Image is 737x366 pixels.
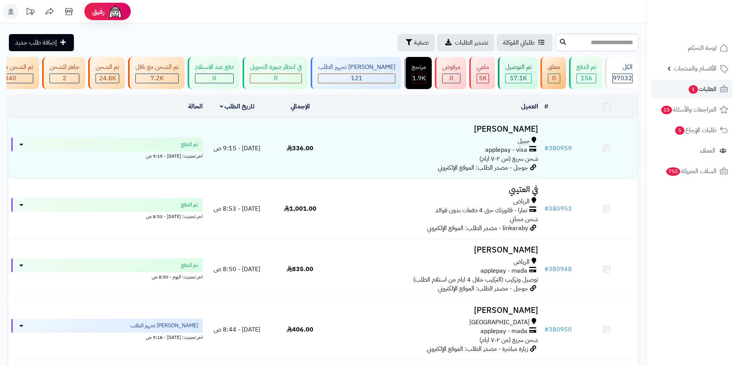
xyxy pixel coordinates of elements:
span: طلبات الإرجاع [674,125,716,136]
div: دفع عند الاستلام [195,63,234,72]
a: تم الشحن مع ناقل 7.2K [127,57,186,89]
a: طلباتي المُوكلة [497,34,552,51]
span: 2 [63,74,67,83]
span: جبيل [518,137,530,146]
div: 24815 [96,74,119,83]
img: logo-2.png [684,22,730,38]
a: الحالة [188,102,203,111]
span: 156 [581,74,592,83]
a: المراجعات والأسئلة15 [651,100,732,119]
span: [GEOGRAPHIC_DATA] [469,318,530,327]
a: العملاء [651,141,732,160]
span: 750 [666,167,680,176]
span: لوحة التحكم [688,43,716,53]
a: تم الدفع 156 [568,57,604,89]
a: #380953 [544,204,572,213]
span: 24.8K [99,74,116,83]
a: في انتظار صورة التحويل 0 [241,57,309,89]
a: إضافة طلب جديد [9,34,74,51]
span: شحن سريع (من ٢-٧ ايام) [479,154,538,163]
span: applepay - visa [485,146,527,155]
span: 5 [675,126,684,135]
a: الإجمالي [291,102,310,111]
a: تحديثات المنصة [21,4,40,21]
a: ملغي 5K [468,57,496,89]
div: 57127 [506,74,531,83]
span: applepay - mada [481,327,527,336]
span: زيارة مباشرة - مصدر الطلب: الموقع الإلكتروني [427,344,528,354]
a: تم الشحن 24.8K [87,57,127,89]
div: ملغي [477,63,489,72]
a: #380950 [544,325,572,334]
span: شحن مجاني [510,215,538,224]
span: [DATE] - 8:50 ص [214,265,260,274]
a: السلات المتروكة750 [651,162,732,180]
span: # [544,265,549,274]
h3: في العتيبي [335,185,538,194]
div: اخر تحديث: اليوم - 8:50 ص [11,272,203,280]
span: [DATE] - 8:53 ص [214,204,260,213]
span: # [544,325,549,334]
span: شحن سريع (من ٢-٧ ايام) [479,335,538,345]
span: # [544,144,549,153]
div: 0 [548,74,560,83]
span: تم الدفع [181,261,198,269]
span: 336.00 [287,144,313,153]
span: 5K [479,74,487,83]
span: إضافة طلب جديد [15,38,57,47]
span: تم الدفع [181,201,198,209]
div: 0 [250,74,301,83]
span: 1 [689,85,698,94]
span: 0 [212,74,216,83]
span: الطلبات [688,84,716,95]
span: السلات المتروكة [665,166,716,177]
span: 1.9K [412,74,426,83]
div: مرتجع [412,63,426,72]
span: 97032 [613,74,632,83]
h3: [PERSON_NAME] [335,246,538,254]
a: مرفوض 0 [433,57,468,89]
button: تصفية [398,34,435,51]
span: الرياض [513,258,530,266]
div: 0 [443,74,460,83]
div: الكل [612,63,633,72]
span: الأقسام والمنتجات [674,63,716,74]
a: معلق 0 [539,57,568,89]
a: مرتجع 1.9K [403,57,433,89]
img: ai-face.png [108,4,123,19]
a: [PERSON_NAME] تجهيز الطلب 121 [309,57,403,89]
a: #380959 [544,144,572,153]
div: [PERSON_NAME] تجهيز الطلب [318,63,395,72]
span: رفيق [92,7,104,16]
h3: [PERSON_NAME] [335,125,538,134]
a: العميل [521,102,538,111]
span: الرياض [513,197,530,206]
span: 0 [450,74,453,83]
span: [DATE] - 9:15 ص [214,144,260,153]
span: 406.00 [287,325,313,334]
div: 7222 [136,74,178,83]
div: 2 [50,74,79,83]
span: توصيل وتركيب (التركيب خلال 4 ايام من استلام الطلب) [413,275,538,284]
span: 0 [274,74,278,83]
a: الكل97032 [604,57,640,89]
div: تم التوصيل [505,63,532,72]
span: تم الدفع [181,141,198,148]
div: 121 [318,74,395,83]
div: اخر تحديث: [DATE] - 8:53 ص [11,212,203,220]
div: اخر تحديث: [DATE] - 9:15 ص [11,151,203,160]
a: دفع عند الاستلام 0 [186,57,241,89]
span: applepay - mada [481,266,527,275]
span: linkaraby - مصدر الطلب: الموقع الإلكتروني [427,223,528,233]
div: معلق [548,63,560,72]
div: مرفوض [442,63,460,72]
div: تم الدفع [576,63,596,72]
span: جوجل - مصدر الطلب: الموقع الإلكتروني [438,163,528,172]
span: تصدير الطلبات [455,38,488,47]
div: جاهز للشحن [50,63,79,72]
span: 0 [552,74,556,83]
div: اخر تحديث: [DATE] - 9:18 ص [11,333,203,341]
a: تم التوصيل 57.1K [496,57,539,89]
span: 57.1K [510,74,527,83]
span: 835.00 [287,265,313,274]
